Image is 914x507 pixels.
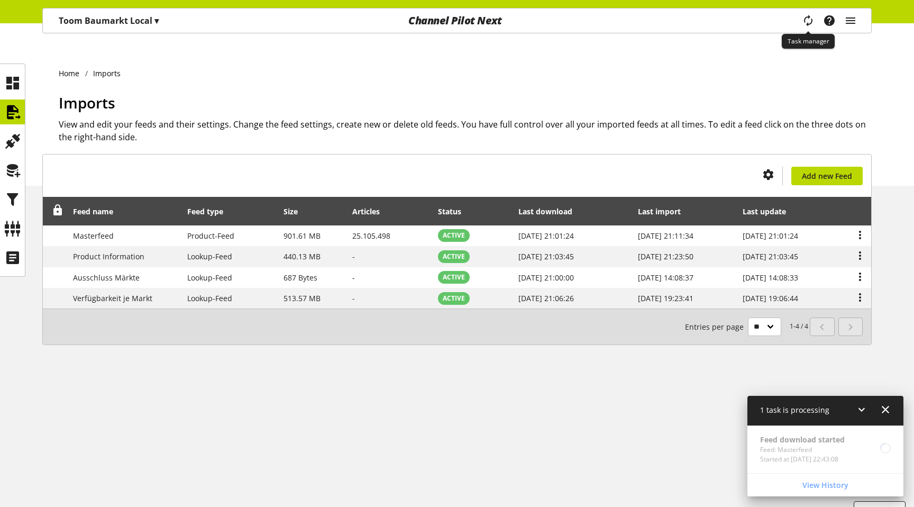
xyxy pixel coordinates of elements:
span: ACTIVE [443,273,465,282]
span: Verfügbarkeit je Markt [73,293,152,303]
span: 440.13 MB [284,251,321,261]
a: View History [750,476,901,494]
span: ACTIVE [443,252,465,261]
small: 1-4 / 4 [685,318,808,336]
nav: main navigation [42,8,872,33]
span: ▾ [154,15,159,26]
span: ACTIVE [443,231,465,240]
span: [DATE] 21:11:34 [638,231,693,241]
span: ACTIVE [443,294,465,303]
div: Size [284,206,308,217]
div: Feed type [187,206,234,217]
span: [DATE] 19:23:41 [638,293,693,303]
a: Add new Feed [791,167,863,185]
span: Entries per page [685,321,748,332]
h2: View and edit your feeds and their settings. Change the feed settings, create new or delete old f... [59,118,872,143]
span: - [352,293,355,303]
div: Last update [743,206,797,217]
span: [DATE] 21:06:26 [518,293,574,303]
span: Add new Feed [802,170,852,182]
span: [DATE] 19:06:44 [743,293,798,303]
a: Home [59,68,85,79]
span: Lookup-Feed [187,293,232,303]
span: View History [802,479,848,491]
span: 687 Bytes [284,273,317,283]
span: Imports [59,93,115,113]
span: [DATE] 14:08:37 [638,273,693,283]
span: Product-Feed [187,231,234,241]
div: Articles [352,206,390,217]
div: Last import [638,206,691,217]
span: [DATE] 21:03:45 [518,251,574,261]
div: Last download [518,206,583,217]
span: 1 task is processing [760,405,829,415]
span: [DATE] 21:23:50 [638,251,693,261]
span: 513.57 MB [284,293,321,303]
span: Lookup-Feed [187,273,232,283]
div: Task manager [782,34,835,49]
span: [DATE] 14:08:33 [743,273,798,283]
span: [DATE] 21:00:00 [518,273,574,283]
span: - [352,251,355,261]
span: 901.61 MB [284,231,321,241]
span: - [352,273,355,283]
span: Unlock to reorder rows [52,205,63,216]
div: Feed name [73,206,124,217]
span: Ausschluss Märkte [73,273,140,283]
p: Toom Baumarkt Local [59,14,159,27]
span: Masterfeed [73,231,114,241]
div: Status [438,206,472,217]
span: 25.105.498 [352,231,390,241]
span: Product Information [73,251,144,261]
span: [DATE] 21:01:24 [743,231,798,241]
div: Unlock to reorder rows [49,205,63,218]
span: [DATE] 21:03:45 [743,251,798,261]
span: [DATE] 21:01:24 [518,231,574,241]
span: Lookup-Feed [187,251,232,261]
